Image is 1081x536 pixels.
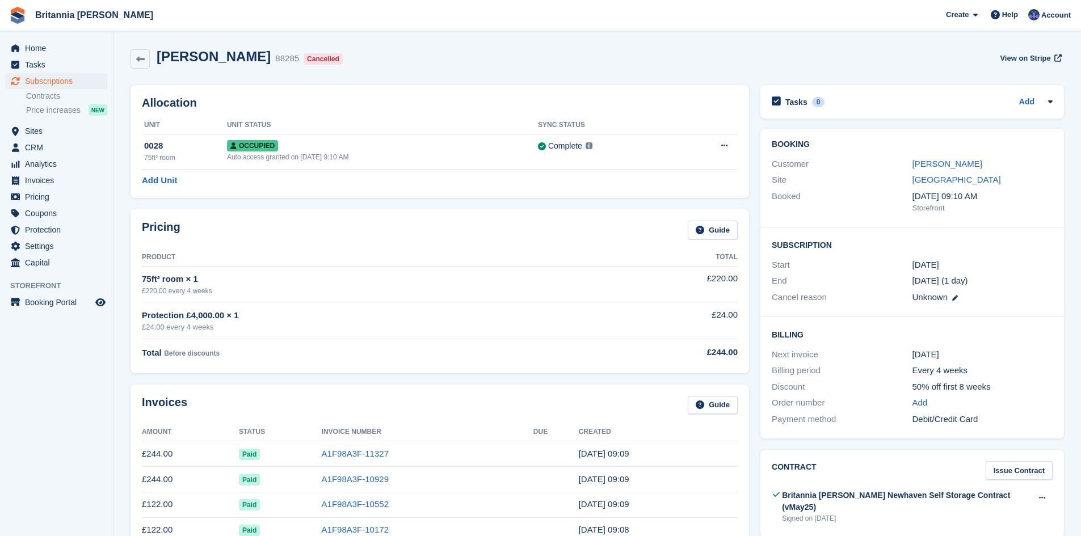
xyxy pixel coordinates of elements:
th: Unit Status [227,116,538,134]
h2: Tasks [785,97,807,107]
div: 50% off first 8 weeks [912,381,1053,394]
div: Every 4 weeks [912,364,1053,377]
a: Issue Contract [986,461,1053,480]
div: 75ft² room × 1 [142,273,594,286]
span: Analytics [25,156,93,172]
a: Add [1019,96,1034,109]
span: CRM [25,140,93,155]
div: Storefront [912,202,1053,214]
time: 2025-08-22 08:09:34 UTC [579,449,629,458]
h2: Allocation [142,96,738,109]
a: Guide [688,221,738,239]
a: Add Unit [142,174,177,187]
span: Total [142,348,162,357]
div: Billing period [772,364,912,377]
a: menu [6,189,107,205]
div: Cancelled [304,53,343,65]
div: Signed on [DATE] [782,513,1032,524]
a: A1F98A3F-11327 [322,449,389,458]
span: Paid [239,474,260,486]
a: A1F98A3F-10172 [322,525,389,534]
th: Invoice Number [322,423,533,441]
div: 75ft² room [144,153,227,163]
img: icon-info-grey-7440780725fd019a000dd9b08b2336e03edf1995a4989e88bcd33f0948082b44.svg [586,142,592,149]
div: 0028 [144,140,227,153]
th: Total [594,248,738,267]
div: Site [772,174,912,187]
a: Preview store [94,296,107,309]
div: Customer [772,158,912,171]
span: Create [946,9,969,20]
a: [PERSON_NAME] [912,159,982,168]
div: £244.00 [594,346,738,359]
h2: Invoices [142,396,187,415]
time: 2025-06-27 08:09:36 UTC [579,499,629,509]
a: menu [6,205,107,221]
h2: Contract [772,461,817,480]
a: menu [6,222,107,238]
th: Sync Status [538,116,677,134]
div: 88285 [275,52,299,65]
a: View on Stripe [995,49,1064,67]
a: Britannia [PERSON_NAME] [31,6,158,24]
span: Sites [25,123,93,139]
span: Home [25,40,93,56]
div: Next invoice [772,348,912,361]
a: menu [6,255,107,271]
h2: Booking [772,140,1053,149]
a: [GEOGRAPHIC_DATA] [912,175,1001,184]
div: Debit/Credit Card [912,413,1053,426]
div: NEW [89,104,107,116]
a: menu [6,40,107,56]
th: Due [533,423,579,441]
td: £122.00 [142,492,239,517]
div: [DATE] [912,348,1053,361]
span: Paid [239,449,260,460]
td: £244.00 [142,441,239,467]
a: menu [6,294,107,310]
span: Before discounts [164,349,220,357]
span: Occupied [227,140,278,151]
div: Order number [772,396,912,410]
span: Unknown [912,292,948,302]
td: £220.00 [594,266,738,302]
span: Pricing [25,189,93,205]
span: Subscriptions [25,73,93,89]
h2: Billing [772,328,1053,340]
span: Paid [239,525,260,536]
span: View on Stripe [1000,53,1050,64]
time: 2025-05-30 08:08:43 UTC [579,525,629,534]
a: A1F98A3F-10929 [322,474,389,484]
span: Booking Portal [25,294,93,310]
td: £244.00 [142,467,239,492]
th: Product [142,248,594,267]
h2: Pricing [142,221,180,239]
div: Complete [548,140,582,152]
a: menu [6,156,107,172]
img: stora-icon-8386f47178a22dfd0bd8f6a31ec36ba5ce8667c1dd55bd0f319d3a0aa187defe.svg [9,7,26,24]
time: 2025-07-25 08:09:11 UTC [579,474,629,484]
time: 2025-05-30 00:00:00 UTC [912,259,939,272]
div: £24.00 every 4 weeks [142,322,594,333]
span: Tasks [25,57,93,73]
span: Settings [25,238,93,254]
th: Amount [142,423,239,441]
img: Lee Cradock [1028,9,1040,20]
div: Auto access granted on [DATE] 9:10 AM [227,152,538,162]
span: Invoices [25,172,93,188]
a: Price increases NEW [26,104,107,116]
a: menu [6,140,107,155]
a: Guide [688,396,738,415]
h2: Subscription [772,239,1053,250]
span: Help [1002,9,1018,20]
div: Protection £4,000.00 × 1 [142,309,594,322]
span: Paid [239,499,260,510]
span: Price increases [26,105,81,116]
a: A1F98A3F-10552 [322,499,389,509]
th: Unit [142,116,227,134]
a: menu [6,172,107,188]
h2: [PERSON_NAME] [157,49,271,64]
th: Status [239,423,322,441]
div: Start [772,259,912,272]
div: Discount [772,381,912,394]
